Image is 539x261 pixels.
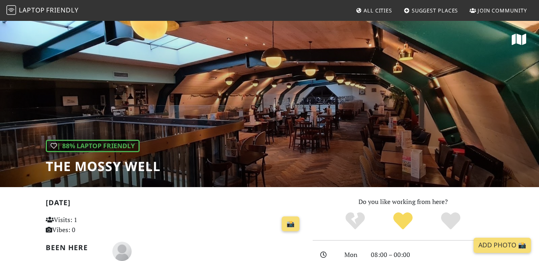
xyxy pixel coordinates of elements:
[46,140,140,153] div: | 88% Laptop Friendly
[366,250,498,260] div: 08:00 – 00:00
[379,211,427,231] div: Yes
[340,250,366,260] div: Mon
[401,3,462,18] a: Suggest Places
[412,7,458,14] span: Suggest Places
[6,5,16,15] img: LaptopFriendly
[313,197,494,207] p: Do you like working from here?
[466,3,530,18] a: Join Community
[478,7,527,14] span: Join Community
[6,4,79,18] a: LaptopFriendly LaptopFriendly
[352,3,395,18] a: All Cities
[46,215,125,235] p: Visits: 1 Vibes: 0
[364,7,392,14] span: All Cities
[46,198,303,210] h2: [DATE]
[112,246,132,255] span: Lily Goodman
[332,211,379,231] div: No
[427,211,474,231] div: Definitely!
[282,216,299,232] a: 📸
[474,238,531,253] a: Add Photo 📸
[46,6,78,14] span: Friendly
[112,242,132,261] img: blank-535327c66bd565773addf3077783bbfce4b00ec00e9fd257753287c682c7fa38.png
[46,159,161,174] h1: The Mossy Well
[19,6,45,14] span: Laptop
[46,243,103,252] h2: Been here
